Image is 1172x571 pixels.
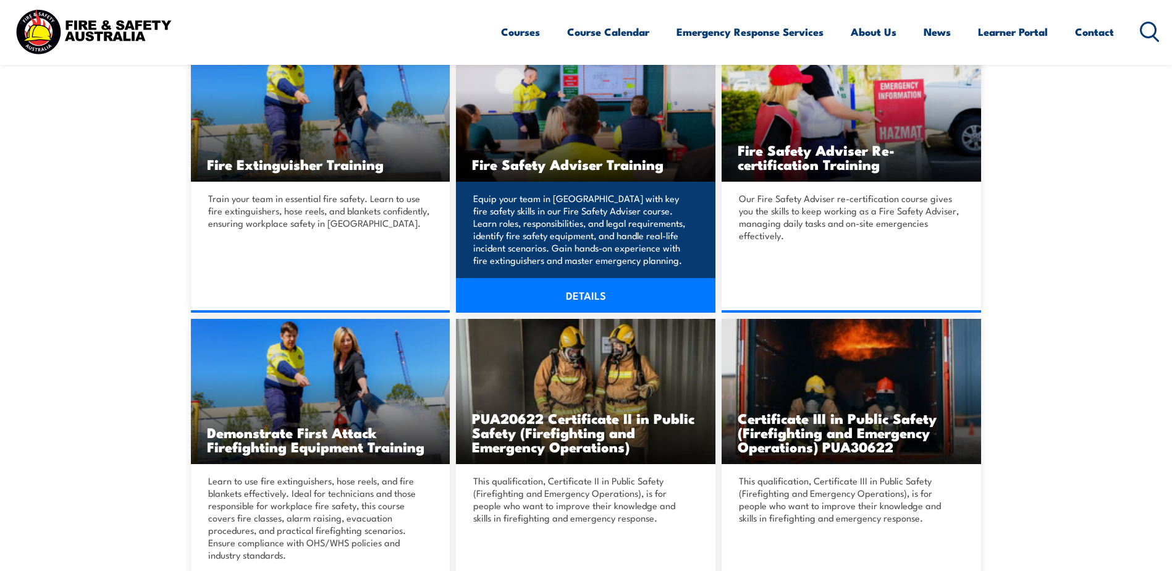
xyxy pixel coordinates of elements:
img: Fire Extinguisher Training [191,36,450,182]
a: Emergency Response Services [677,15,824,48]
p: This qualification, Certificate III in Public Safety (Firefighting and Emergency Operations), is ... [739,475,960,524]
a: Certificate III in Public Safety (Firefighting and Emergency Operations) PUA30622 [722,319,981,464]
h3: Demonstrate First Attack Firefighting Equipment Training [207,425,434,454]
a: Learner Portal [978,15,1048,48]
a: Fire Safety Adviser Training [456,36,715,182]
a: Contact [1075,15,1114,48]
p: Equip your team in [GEOGRAPHIC_DATA] with key fire safety skills in our Fire Safety Adviser cours... [473,192,694,266]
p: This qualification, Certificate II in Public Safety (Firefighting and Emergency Operations), is f... [473,475,694,524]
a: News [924,15,951,48]
a: Courses [501,15,540,48]
a: DETAILS [456,278,715,313]
a: PUA20622 Certificate II in Public Safety (Firefighting and Emergency Operations) [456,319,715,464]
a: Fire Safety Adviser Re-certification Training [722,36,981,182]
img: Demonstrate First Attack Firefighting Equipment [191,319,450,464]
h3: Fire Safety Adviser Re-certification Training [738,143,965,171]
a: Demonstrate First Attack Firefighting Equipment Training [191,319,450,464]
h3: Fire Extinguisher Training [207,157,434,171]
p: Our Fire Safety Adviser re-certification course gives you the skills to keep working as a Fire Sa... [739,192,960,242]
h3: PUA20622 Certificate II in Public Safety (Firefighting and Emergency Operations) [472,411,699,454]
a: About Us [851,15,896,48]
h3: Fire Safety Adviser Training [472,157,699,171]
img: Fire Safety Advisor [456,36,715,182]
img: Mines Rescue & Public Safety COURSES [722,319,981,464]
h3: Certificate III in Public Safety (Firefighting and Emergency Operations) PUA30622 [738,411,965,454]
p: Learn to use fire extinguishers, hose reels, and fire blankets effectively. Ideal for technicians... [208,475,429,561]
img: Fire Safety Advisor Re-certification [722,36,981,182]
p: Train your team in essential fire safety. Learn to use fire extinguishers, hose reels, and blanke... [208,192,429,229]
a: Course Calendar [567,15,649,48]
img: Open Circuit Breathing Apparatus Training [456,319,715,464]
